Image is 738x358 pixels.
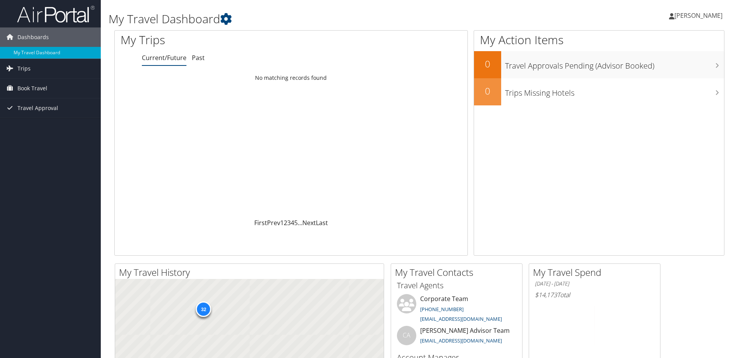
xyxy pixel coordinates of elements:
[474,32,724,48] h1: My Action Items
[109,11,523,27] h1: My Travel Dashboard
[535,291,654,299] h6: Total
[196,301,211,317] div: 32
[535,280,654,287] h6: [DATE] - [DATE]
[302,219,316,227] a: Next
[505,84,724,98] h3: Trips Missing Hotels
[291,219,294,227] a: 4
[420,306,464,313] a: [PHONE_NUMBER]
[17,5,95,23] img: airportal-logo.png
[505,57,724,71] h3: Travel Approvals Pending (Advisor Booked)
[17,28,49,47] span: Dashboards
[474,57,501,71] h2: 0
[17,79,47,98] span: Book Travel
[284,219,287,227] a: 2
[287,219,291,227] a: 3
[254,219,267,227] a: First
[393,326,520,351] li: [PERSON_NAME] Advisor Team
[420,337,502,344] a: [EMAIL_ADDRESS][DOMAIN_NAME]
[280,219,284,227] a: 1
[393,294,520,326] li: Corporate Team
[474,78,724,105] a: 0Trips Missing Hotels
[474,51,724,78] a: 0Travel Approvals Pending (Advisor Booked)
[397,280,516,291] h3: Travel Agents
[294,219,298,227] a: 5
[115,71,467,85] td: No matching records found
[192,53,205,62] a: Past
[298,219,302,227] span: …
[420,315,502,322] a: [EMAIL_ADDRESS][DOMAIN_NAME]
[397,326,416,345] div: CA
[533,266,660,279] h2: My Travel Spend
[17,98,58,118] span: Travel Approval
[121,32,315,48] h1: My Trips
[119,266,384,279] h2: My Travel History
[669,4,730,27] a: [PERSON_NAME]
[395,266,522,279] h2: My Travel Contacts
[142,53,186,62] a: Current/Future
[474,84,501,98] h2: 0
[316,219,328,227] a: Last
[267,219,280,227] a: Prev
[535,291,557,299] span: $14,173
[674,11,722,20] span: [PERSON_NAME]
[17,59,31,78] span: Trips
